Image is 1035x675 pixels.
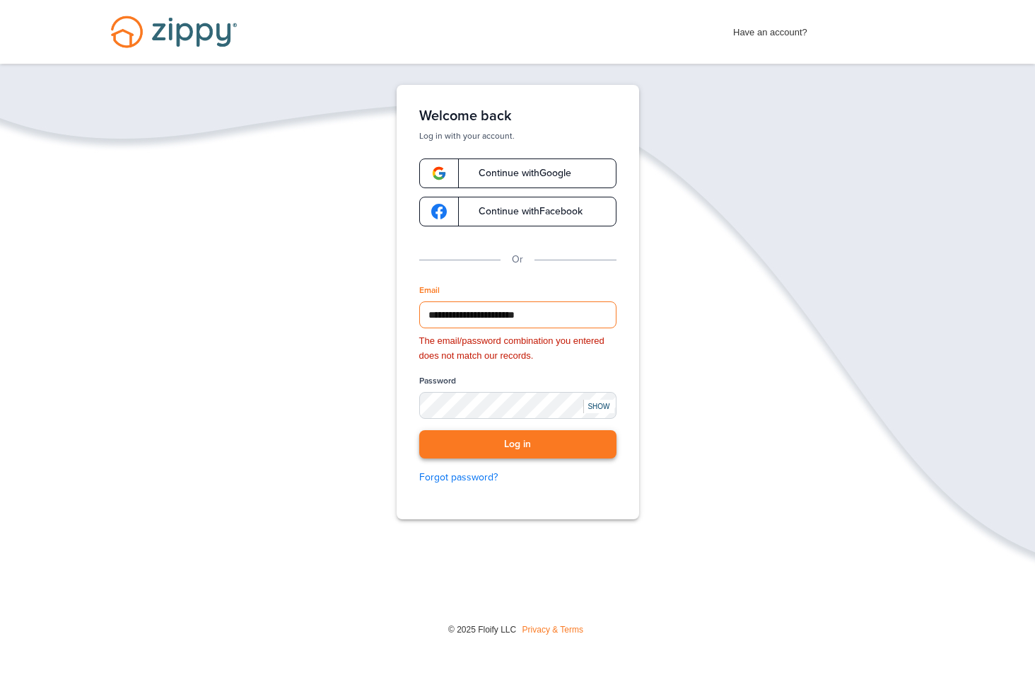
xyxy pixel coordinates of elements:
span: Continue with Facebook [464,207,583,217]
div: SHOW [583,400,614,413]
img: google-logo [431,166,447,181]
label: Email [419,284,440,296]
a: google-logoContinue withFacebook [419,197,616,226]
a: google-logoContinue withGoogle [419,158,616,188]
p: Or [512,252,523,267]
img: google-logo [431,204,447,219]
div: The email/password combination you entered does not match our records. [419,334,616,364]
label: Password [419,375,456,387]
input: Email [419,301,616,328]
span: Continue with Google [464,168,571,178]
span: Have an account? [733,18,807,40]
p: Log in with your account. [419,130,616,142]
button: Log in [419,430,616,459]
h1: Welcome back [419,108,616,125]
input: Password [419,392,616,419]
span: © 2025 Floify LLC [448,625,516,635]
a: Privacy & Terms [522,625,583,635]
a: Forgot password? [419,470,616,485]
